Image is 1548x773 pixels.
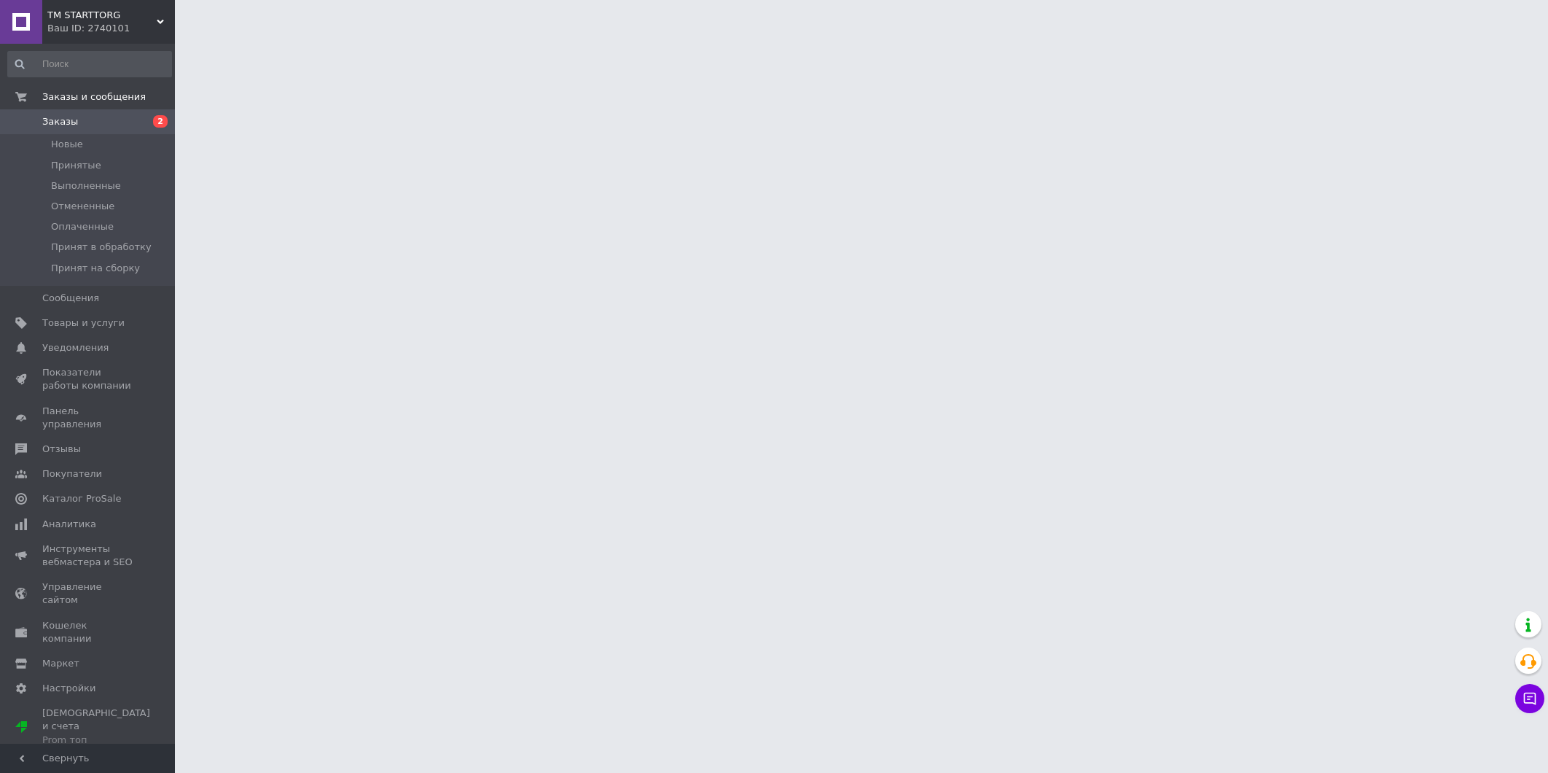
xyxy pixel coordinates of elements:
[42,443,81,456] span: Отзывы
[51,138,83,151] span: Новые
[42,619,135,645] span: Кошелек компании
[51,159,101,172] span: Принятые
[1515,684,1544,713] button: Чат с покупателем
[51,262,140,275] span: Принят на сборку
[51,220,114,233] span: Оплаченные
[42,292,99,305] span: Сообщения
[42,682,95,695] span: Настройки
[42,316,125,330] span: Товары и услуги
[47,22,175,35] div: Ваш ID: 2740101
[51,200,114,213] span: Отмененные
[7,51,172,77] input: Поиск
[42,657,79,670] span: Маркет
[51,241,152,254] span: Принят в обработку
[51,179,121,193] span: Выполненные
[42,518,96,531] span: Аналитика
[153,115,168,128] span: 2
[42,492,121,505] span: Каталог ProSale
[42,405,135,431] span: Панель управления
[42,707,150,747] span: [DEMOGRAPHIC_DATA] и счета
[42,366,135,392] span: Показатели работы компании
[42,341,109,354] span: Уведомления
[42,734,150,747] div: Prom топ
[42,467,102,481] span: Покупатели
[47,9,157,22] span: ТМ STARTTORG
[42,580,135,607] span: Управление сайтом
[42,115,78,128] span: Заказы
[42,90,146,104] span: Заказы и сообщения
[42,543,135,569] span: Инструменты вебмастера и SEO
